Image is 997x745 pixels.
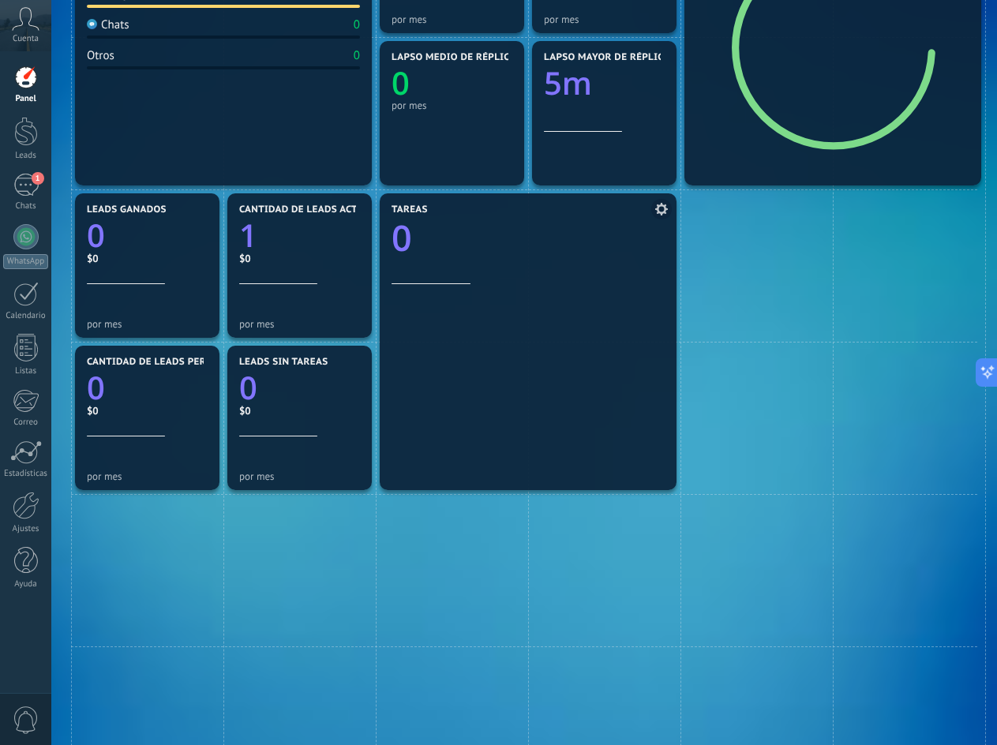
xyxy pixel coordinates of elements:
div: Estadísticas [3,469,49,479]
span: Cuenta [13,34,39,44]
div: Listas [3,366,49,376]
span: Leads sin tareas [239,357,328,368]
div: Chats [87,17,129,32]
a: 0 [87,365,208,409]
div: Calendario [3,311,49,321]
text: 5m [544,61,592,104]
div: por mes [239,470,360,482]
a: 0 [87,213,208,256]
div: por mes [87,318,208,330]
text: 1 [239,213,257,256]
text: 0 [239,365,257,409]
div: $0 [239,252,360,265]
text: 0 [87,213,105,256]
span: Lapso mayor de réplica [544,52,669,63]
div: 0 [354,48,360,63]
span: Leads ganados [87,204,167,215]
div: Ayuda [3,579,49,590]
div: 0 [354,17,360,32]
a: 1 [239,213,360,256]
div: WhatsApp [3,254,48,269]
div: Otros [87,48,114,63]
a: 5m [544,61,665,104]
div: Panel [3,94,49,104]
div: $0 [87,404,208,417]
img: Chats [87,19,97,29]
div: Ajustes [3,524,49,534]
div: $0 [87,252,208,265]
a: 0 [392,214,665,262]
div: $0 [239,404,360,417]
span: Lapso medio de réplica [392,52,516,63]
div: Correo [3,417,49,428]
a: 0 [239,365,360,409]
div: Leads [3,151,49,161]
div: por mes [392,13,512,25]
div: por mes [239,318,360,330]
text: 0 [87,365,105,409]
div: por mes [87,470,208,482]
text: 0 [392,214,412,262]
text: 0 [392,61,410,104]
span: Cantidad de leads activos [239,204,380,215]
span: Cantidad de leads perdidos [87,357,237,368]
div: por mes [544,13,665,25]
div: Chats [3,201,49,212]
span: 1 [32,172,44,185]
span: Tareas [392,204,428,215]
div: por mes [392,99,512,111]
